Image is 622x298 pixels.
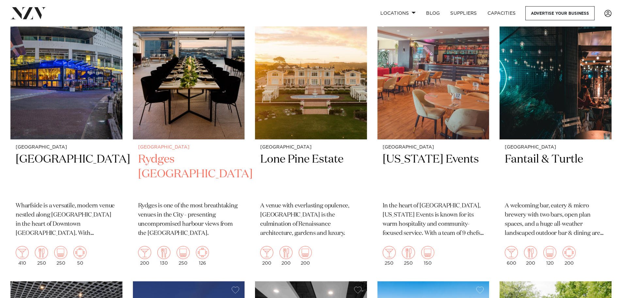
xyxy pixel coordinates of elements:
h2: [GEOGRAPHIC_DATA] [16,152,117,196]
a: BLOG [421,6,445,20]
p: In the heart of [GEOGRAPHIC_DATA], [US_STATE] Events is known for its warm hospitality and commun... [383,202,484,238]
div: 130 [157,246,170,266]
a: Capacities [482,6,521,20]
p: A venue with everlasting opulence, [GEOGRAPHIC_DATA] is the culmination of Renaissance architectu... [260,202,362,238]
img: theatre.png [54,246,67,259]
div: 410 [16,246,29,266]
img: dining.png [35,246,48,259]
p: Wharfside is a versatile, modern venue nestled along [GEOGRAPHIC_DATA] in the heart of Downtown [... [16,202,117,238]
div: 200 [260,246,273,266]
small: [GEOGRAPHIC_DATA] [260,145,362,150]
h2: [US_STATE] Events [383,152,484,196]
div: 150 [421,246,434,266]
div: 250 [177,246,190,266]
img: dining.png [524,246,537,259]
div: 250 [402,246,415,266]
a: Advertise your business [525,6,595,20]
div: 200 [299,246,312,266]
img: nzv-logo.png [10,7,46,19]
div: 200 [563,246,576,266]
a: SUPPLIERS [445,6,482,20]
img: cocktail.png [383,246,396,259]
div: 250 [54,246,67,266]
small: [GEOGRAPHIC_DATA] [505,145,606,150]
h2: Fantail & Turtle [505,152,606,196]
p: Rydges is one of the most breathtaking venues in the City - presenting uncompromised harbour view... [138,202,240,238]
div: 126 [196,246,209,266]
h2: Lone Pine Estate [260,152,362,196]
div: 600 [505,246,518,266]
img: dining.png [157,246,170,259]
div: 200 [279,246,293,266]
img: theatre.png [299,246,312,259]
a: Locations [375,6,421,20]
img: theatre.png [543,246,556,259]
h2: Rydges [GEOGRAPHIC_DATA] [138,152,240,196]
small: [GEOGRAPHIC_DATA] [16,145,117,150]
div: 250 [35,246,48,266]
img: meeting.png [196,246,209,259]
p: A welcoming bar, eatery & micro brewery with two bars, open plan spaces, and a huge all-weather l... [505,202,606,238]
img: meeting.png [563,246,576,259]
div: 200 [524,246,537,266]
div: 50 [73,246,87,266]
img: cocktail.png [138,246,151,259]
small: [GEOGRAPHIC_DATA] [138,145,240,150]
img: cocktail.png [16,246,29,259]
small: [GEOGRAPHIC_DATA] [383,145,484,150]
img: cocktail.png [505,246,518,259]
img: dining.png [402,246,415,259]
div: 200 [138,246,151,266]
img: theatre.png [421,246,434,259]
img: theatre.png [177,246,190,259]
img: dining.png [279,246,293,259]
div: 250 [383,246,396,266]
div: 120 [543,246,556,266]
img: meeting.png [73,246,87,259]
img: cocktail.png [260,246,273,259]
